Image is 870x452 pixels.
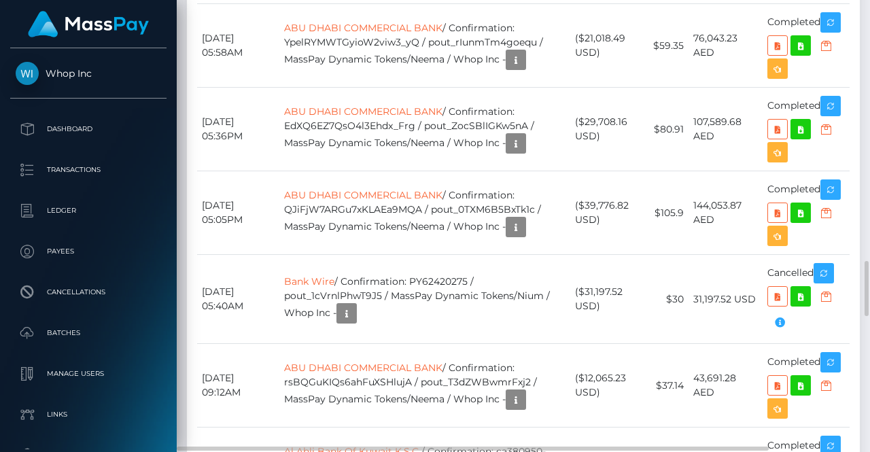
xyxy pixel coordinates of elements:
[10,194,167,228] a: Ledger
[689,171,763,255] td: 144,053.87 AED
[16,282,161,302] p: Cancellations
[570,255,642,344] td: ($31,197.52 USD)
[642,255,689,344] td: $30
[10,67,167,80] span: Whop Inc
[689,88,763,171] td: 107,589.68 AED
[197,4,279,88] td: [DATE] 05:58AM
[279,255,570,344] td: / Confirmation: PY62420275 / pout_1cVrnlPhwT9J5 / MassPay Dynamic Tokens/Nium / Whop Inc -
[10,153,167,187] a: Transactions
[570,344,642,428] td: ($12,065.23 USD)
[10,316,167,350] a: Batches
[570,171,642,255] td: ($39,776.82 USD)
[642,344,689,428] td: $37.14
[689,4,763,88] td: 76,043.23 AED
[10,275,167,309] a: Cancellations
[570,88,642,171] td: ($29,708.16 USD)
[689,344,763,428] td: 43,691.28 AED
[763,255,850,344] td: Cancelled
[10,398,167,432] a: Links
[197,88,279,171] td: [DATE] 05:36PM
[16,62,39,85] img: Whop Inc
[763,4,850,88] td: Completed
[279,4,570,88] td: / Confirmation: YpelRYMWTGyioW2viw3_yQ / pout_rIunmTm4goequ / MassPay Dynamic Tokens/Neema / Whop...
[279,344,570,428] td: / Confirmation: rsBQGuKIQs6ahFuXSHlujA / pout_T3dZWBwmrFxj2 / MassPay Dynamic Tokens/Neema / Whop...
[570,4,642,88] td: ($21,018.49 USD)
[279,171,570,255] td: / Confirmation: QJiFjW7ARGu7xKLAEa9MQA / pout_0TXM6B5BxTk1c / MassPay Dynamic Tokens/Neema / Whop...
[642,4,689,88] td: $59.35
[10,357,167,391] a: Manage Users
[642,171,689,255] td: $105.9
[284,362,442,374] a: ABU DHABI COMMERCIAL BANK
[763,171,850,255] td: Completed
[16,119,161,139] p: Dashboard
[642,88,689,171] td: $80.91
[197,344,279,428] td: [DATE] 09:12AM
[16,241,161,262] p: Payees
[279,88,570,171] td: / Confirmation: EdXQ6EZ7QsO4l3Ehdx_Frg / pout_ZocSBlIGKw5nA / MassPay Dynamic Tokens/Neema / Whop...
[763,344,850,428] td: Completed
[197,171,279,255] td: [DATE] 05:05PM
[10,234,167,268] a: Payees
[16,404,161,425] p: Links
[689,255,763,344] td: 31,197.52 USD
[16,364,161,384] p: Manage Users
[763,88,850,171] td: Completed
[28,11,149,37] img: MassPay Logo
[284,22,442,34] a: ABU DHABI COMMERCIAL BANK
[16,201,161,221] p: Ledger
[10,112,167,146] a: Dashboard
[284,189,442,201] a: ABU DHABI COMMERCIAL BANK
[197,255,279,344] td: [DATE] 05:40AM
[16,323,161,343] p: Batches
[284,105,442,118] a: ABU DHABI COMMERCIAL BANK
[284,275,334,288] a: Bank Wire
[16,160,161,180] p: Transactions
